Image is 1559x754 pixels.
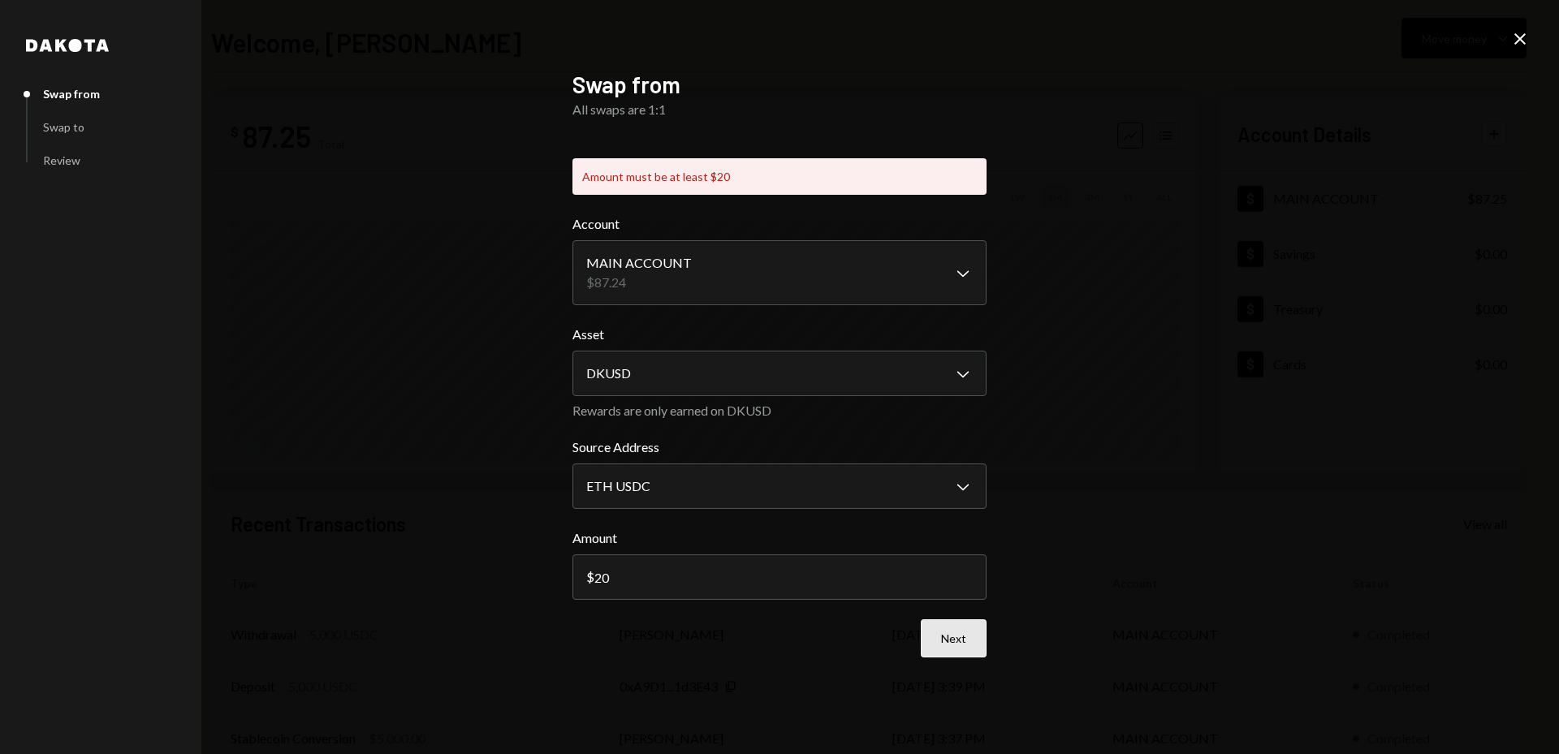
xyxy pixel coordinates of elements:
[43,153,80,167] div: Review
[43,87,100,101] div: Swap from
[572,403,987,418] div: Rewards are only earned on DKUSD
[921,619,987,657] button: Next
[572,69,987,101] h2: Swap from
[572,528,987,548] label: Amount
[572,240,987,305] button: Account
[43,120,84,134] div: Swap to
[572,325,987,344] label: Asset
[572,214,987,234] label: Account
[572,158,987,195] div: Amount must be at least $20
[572,351,987,396] button: Asset
[572,554,987,600] input: 0.00
[586,569,594,584] div: $
[572,437,987,457] label: Source Address
[572,100,987,119] div: All swaps are 1:1
[572,463,987,509] button: Source Address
